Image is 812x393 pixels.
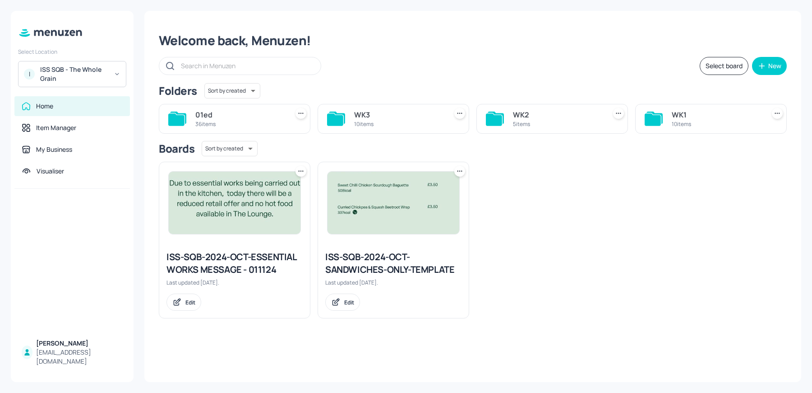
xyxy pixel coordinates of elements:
[40,65,108,83] div: ISS SQB - The Whole Grain
[513,120,602,128] div: 5 items
[354,120,443,128] div: 10 items
[354,109,443,120] div: WK3
[672,109,761,120] div: WK1
[36,123,76,132] div: Item Manager
[325,251,461,276] div: ISS-SQB-2024-OCT-SANDWICHES-ONLY-TEMPLATE
[36,145,72,154] div: My Business
[36,102,53,111] div: Home
[181,59,312,72] input: Search in Menuzen
[344,299,354,306] div: Edit
[185,299,195,306] div: Edit
[169,172,300,234] img: 2024-11-01-1730456749957n9cyjmpa8zf.jpeg
[159,141,194,156] div: Boards
[195,109,285,120] div: 01ed
[36,348,123,366] div: [EMAIL_ADDRESS][DOMAIN_NAME]
[328,172,459,234] img: 2024-10-23-1729696500834zuaz59v4klf.jpeg
[166,279,303,286] div: Last updated [DATE].
[37,167,64,176] div: Visualiser
[700,57,748,75] button: Select board
[159,33,787,49] div: Welcome back, Menuzen!
[24,69,35,80] div: I
[36,339,123,348] div: [PERSON_NAME]
[513,109,602,120] div: WK2
[195,120,285,128] div: 36 items
[325,279,461,286] div: Last updated [DATE].
[204,82,260,100] div: Sort by created
[159,84,197,98] div: Folders
[672,120,761,128] div: 10 items
[202,140,258,158] div: Sort by created
[752,57,787,75] button: New
[18,48,126,56] div: Select Location
[166,251,303,276] div: ISS-SQB-2024-OCT-ESSENTIAL WORKS MESSAGE - 011124
[768,63,781,69] div: New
